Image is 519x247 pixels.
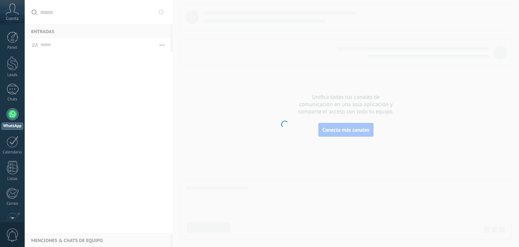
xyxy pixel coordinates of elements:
div: WhatsApp [2,123,23,130]
span: Cuenta [6,16,19,21]
div: Panel [2,45,24,50]
div: Chats [2,97,24,102]
div: Calendario [2,150,24,155]
div: Correo [2,201,24,206]
div: Leads [2,73,24,78]
div: Listas [2,177,24,182]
